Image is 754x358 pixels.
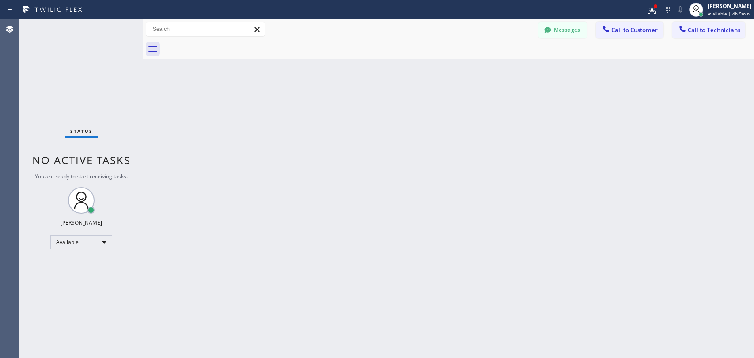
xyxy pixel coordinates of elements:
[61,219,102,226] div: [PERSON_NAME]
[611,26,658,34] span: Call to Customer
[146,22,265,36] input: Search
[708,2,751,10] div: [PERSON_NAME]
[70,128,93,134] span: Status
[596,22,663,38] button: Call to Customer
[688,26,740,34] span: Call to Technicians
[672,22,745,38] button: Call to Technicians
[674,4,686,16] button: Mute
[538,22,587,38] button: Messages
[35,173,128,180] span: You are ready to start receiving tasks.
[708,11,750,17] span: Available | 4h 9min
[32,153,131,167] span: No active tasks
[50,235,112,249] div: Available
